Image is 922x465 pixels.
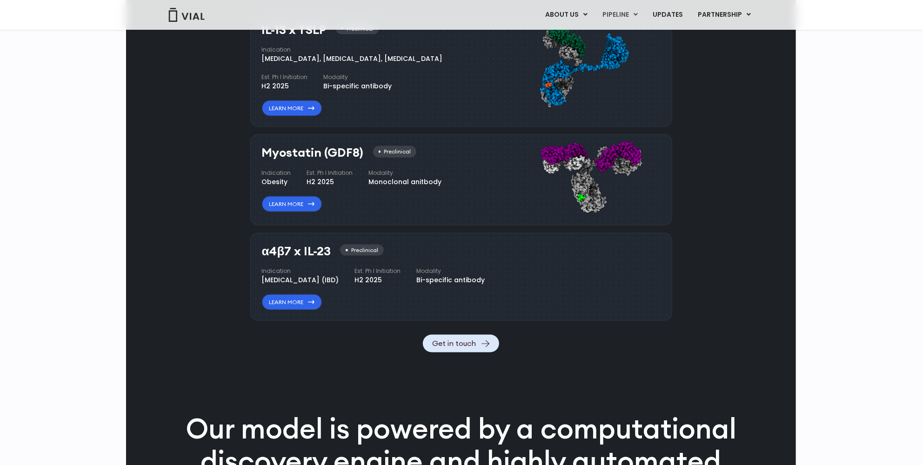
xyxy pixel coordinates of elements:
[369,169,442,177] h4: Modality
[262,294,322,310] a: Learn More
[262,81,308,91] div: H2 2025
[690,7,758,23] a: PARTNERSHIPMenu Toggle
[262,46,443,54] h4: Indication
[369,177,442,187] div: Monoclonal anitbody
[595,7,645,23] a: PIPELINEMenu Toggle
[262,73,308,81] h4: Est. Ph I Initiation
[373,146,416,158] div: Preclinical
[423,335,499,352] a: Get in touch
[262,177,291,187] div: Obesity
[417,267,485,275] h4: Modality
[262,54,443,64] div: [MEDICAL_DATA], [MEDICAL_DATA], [MEDICAL_DATA]
[307,169,353,177] h4: Est. Ph I Initiation
[417,275,485,285] div: Bi-specific antibody
[262,146,364,159] h3: Myostatin (GDF8)
[324,73,392,81] h4: Modality
[168,8,205,22] img: Vial Logo
[262,23,327,37] h3: IL-13 x TSLP
[340,245,383,256] div: Preclinical
[262,196,322,212] a: Learn More
[645,7,690,23] a: UPDATES
[262,245,331,258] h3: α4β7 x IL-23
[307,177,353,187] div: H2 2025
[262,275,339,285] div: [MEDICAL_DATA] (IBD)
[538,7,595,23] a: ABOUT USMenu Toggle
[262,169,291,177] h4: Indication
[355,267,401,275] h4: Est. Ph I Initiation
[355,275,401,285] div: H2 2025
[262,100,322,116] a: Learn More
[262,267,339,275] h4: Indication
[324,81,392,91] div: Bi-specific antibody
